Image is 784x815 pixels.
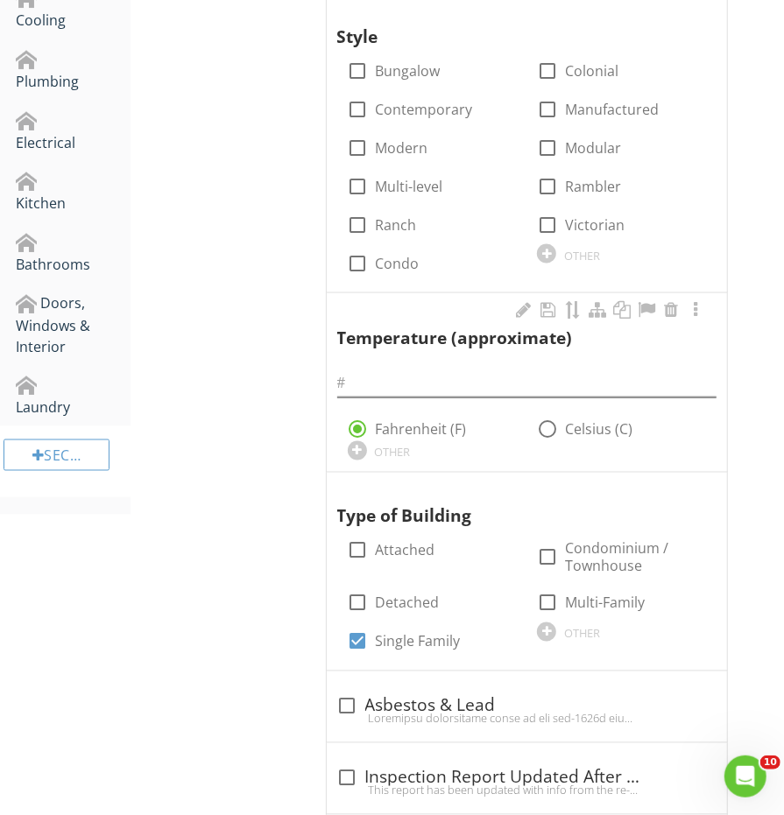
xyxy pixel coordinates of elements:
label: Condo [376,255,420,272]
div: Kitchen [16,171,131,214]
div: Doors, Windows & Interior [16,292,131,357]
div: Section [4,439,109,471]
label: Attached [376,542,435,559]
div: Plumbing [16,48,131,92]
label: Multi-level [376,178,443,195]
label: Manufactured [565,101,659,118]
span: 10 [760,755,780,769]
div: OTHER [564,627,600,641]
div: Loremipsu dolorsitame conse ad eli sed-1626d eiu temporincid utlabor etdo mag/al enimadmi veniamq... [337,712,717,726]
label: Colonial [565,62,618,80]
label: Celsius (C) [565,420,632,438]
input: # [337,369,717,397]
div: Electrical [16,109,131,153]
div: Bathrooms [16,231,131,275]
div: OTHER [375,446,411,460]
label: Bungalow [376,62,441,80]
label: Detached [376,594,440,612]
label: Rambler [565,178,621,195]
label: Ranch [376,216,417,234]
label: Single Family [376,633,461,650]
div: Temperature (approximate) [337,300,698,351]
div: Type of Building [337,480,698,530]
label: Contemporary [376,101,473,118]
div: This report has been updated with info from the re-inspection including but not limited too; [337,783,717,797]
div: OTHER [564,249,600,263]
label: Fahrenheit (F) [376,420,467,438]
label: Modern [376,139,428,157]
label: Victorian [565,216,625,234]
div: Laundry [16,375,131,418]
iframe: Intercom live chat [724,755,766,797]
label: Multi-Family [565,594,645,612]
label: Condominium / Townhouse [565,540,706,575]
label: Modular [565,139,621,157]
